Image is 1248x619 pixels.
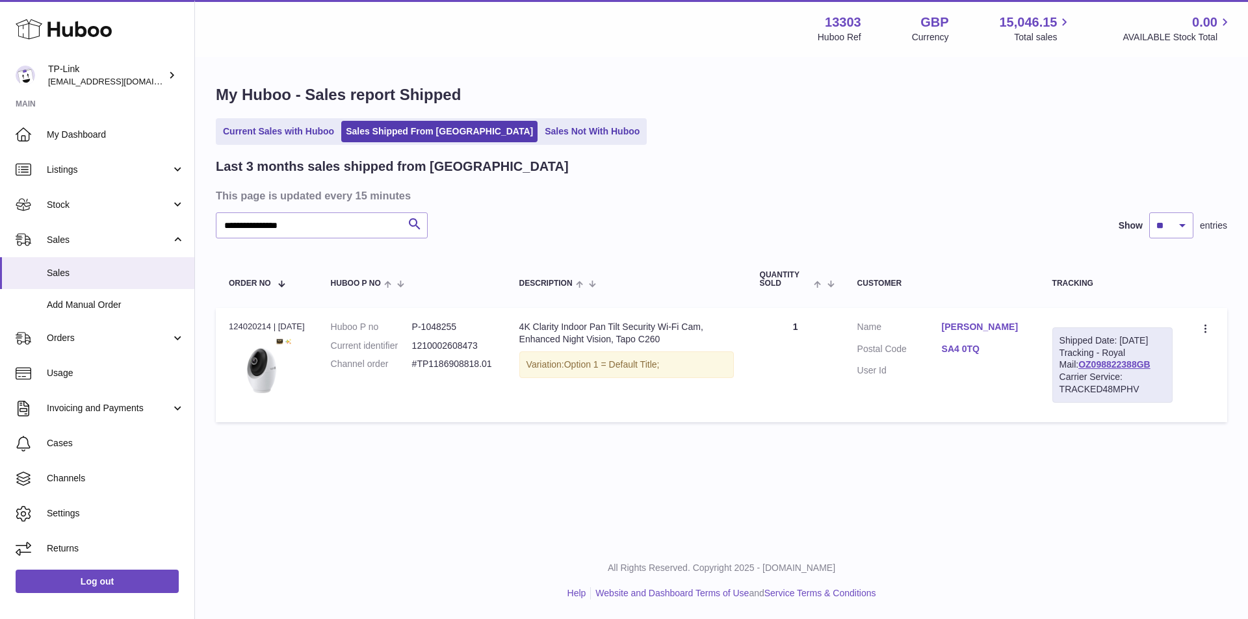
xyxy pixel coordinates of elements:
div: Customer [857,279,1026,288]
span: Option 1 = Default Title; [564,359,660,370]
dt: Huboo P no [331,321,412,333]
span: AVAILABLE Stock Total [1123,31,1232,44]
span: Order No [229,279,271,288]
a: Log out [16,570,179,593]
a: Website and Dashboard Terms of Use [595,588,749,598]
div: 4K Clarity Indoor Pan Tilt Security Wi-Fi Cam, Enhanced Night Vision, Tapo C260 [519,321,734,346]
a: Current Sales with Huboo [218,121,339,142]
a: Service Terms & Conditions [764,588,876,598]
a: 0.00 AVAILABLE Stock Total [1123,14,1232,44]
dd: P-1048255 [412,321,493,333]
span: Returns [47,542,185,555]
a: OZ098822388GB [1078,359,1150,370]
dt: Channel order [331,358,412,370]
span: Orders [47,332,171,344]
div: Huboo Ref [818,31,861,44]
span: Listings [47,164,171,176]
label: Show [1119,220,1143,232]
li: and [591,587,876,600]
span: Stock [47,199,171,211]
dd: 1210002608473 [412,340,493,352]
span: 0.00 [1192,14,1217,31]
div: Variation: [519,351,734,378]
dt: User Id [857,364,942,377]
span: Sales [47,234,171,246]
a: SA4 0TQ [942,343,1026,355]
span: entries [1200,220,1227,232]
div: Tracking - Royal Mail: [1052,327,1173,403]
span: Huboo P no [331,279,381,288]
span: My Dashboard [47,129,185,141]
div: TP-Link [48,63,165,88]
span: Add Manual Order [47,299,185,311]
strong: GBP [920,14,948,31]
span: Usage [47,367,185,379]
strong: 13303 [825,14,861,31]
span: Cases [47,437,185,449]
dt: Name [857,321,942,336]
dd: #TP1186908818.01 [412,358,493,370]
h3: This page is updated every 15 minutes [216,188,1224,203]
span: Description [519,279,573,288]
span: Sales [47,267,185,279]
div: Carrier Service: TRACKED48MPHV [1059,371,1165,396]
span: [EMAIL_ADDRESS][DOMAIN_NAME] [48,76,191,86]
a: Help [567,588,586,598]
span: Channels [47,472,185,485]
h1: My Huboo - Sales report Shipped [216,84,1227,105]
a: Sales Not With Huboo [540,121,644,142]
td: 1 [747,308,844,422]
span: Settings [47,507,185,520]
a: [PERSON_NAME] [942,321,1026,333]
p: All Rights Reserved. Copyright 2025 - [DOMAIN_NAME] [205,562,1238,574]
div: Currency [912,31,949,44]
h2: Last 3 months sales shipped from [GEOGRAPHIC_DATA] [216,158,569,175]
span: 15,046.15 [999,14,1057,31]
span: Quantity Sold [760,271,811,288]
img: C260-littlewhite.jpg [229,336,294,401]
dt: Postal Code [857,343,942,359]
span: Total sales [1014,31,1072,44]
a: 15,046.15 Total sales [999,14,1072,44]
span: Invoicing and Payments [47,402,171,414]
div: 124020214 | [DATE] [229,321,305,333]
a: Sales Shipped From [GEOGRAPHIC_DATA] [341,121,538,142]
img: gaby.chen@tp-link.com [16,66,35,85]
dt: Current identifier [331,340,412,352]
div: Shipped Date: [DATE] [1059,335,1165,347]
div: Tracking [1052,279,1173,288]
